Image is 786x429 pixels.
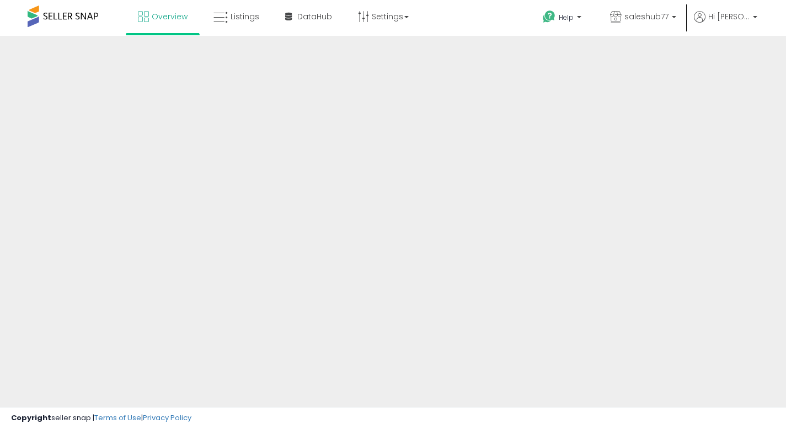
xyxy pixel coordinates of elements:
strong: Copyright [11,412,51,423]
i: Get Help [542,10,556,24]
span: Help [559,13,574,22]
span: Hi [PERSON_NAME] [708,11,750,22]
a: Privacy Policy [143,412,191,423]
a: Help [534,2,592,36]
span: Overview [152,11,188,22]
a: Terms of Use [94,412,141,423]
a: Hi [PERSON_NAME] [694,11,757,36]
span: saleshub77 [624,11,669,22]
span: Listings [231,11,259,22]
span: DataHub [297,11,332,22]
div: seller snap | | [11,413,191,423]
